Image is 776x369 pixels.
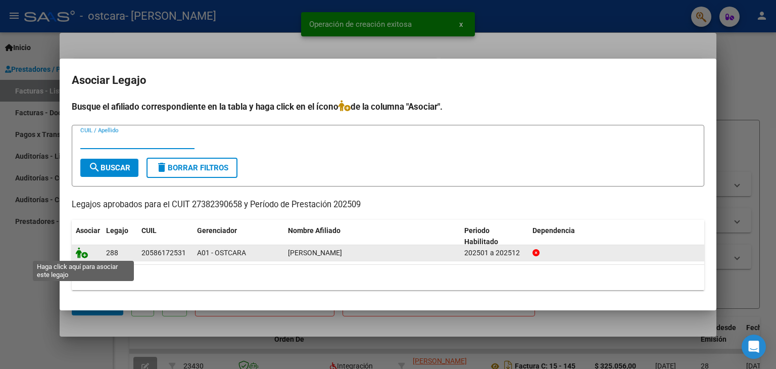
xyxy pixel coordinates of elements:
[156,163,228,172] span: Borrar Filtros
[80,159,138,177] button: Buscar
[106,226,128,235] span: Legajo
[72,100,704,113] h4: Busque el afiliado correspondiente en la tabla y haga click en el ícono de la columna "Asociar".
[197,249,246,257] span: A01 - OSTCARA
[106,249,118,257] span: 288
[72,220,102,253] datatable-header-cell: Asociar
[102,220,137,253] datatable-header-cell: Legajo
[284,220,460,253] datatable-header-cell: Nombre Afiliado
[532,226,575,235] span: Dependencia
[464,226,498,246] span: Periodo Habilitado
[76,226,100,235] span: Asociar
[72,265,704,290] div: 1 registros
[141,247,186,259] div: 20586172531
[288,226,341,235] span: Nombre Afiliado
[137,220,193,253] datatable-header-cell: CUIL
[147,158,237,178] button: Borrar Filtros
[72,71,704,90] h2: Asociar Legajo
[528,220,705,253] datatable-header-cell: Dependencia
[141,226,157,235] span: CUIL
[464,247,524,259] div: 202501 a 202512
[88,161,101,173] mat-icon: search
[156,161,168,173] mat-icon: delete
[460,220,528,253] datatable-header-cell: Periodo Habilitado
[197,226,237,235] span: Gerenciador
[72,199,704,211] p: Legajos aprobados para el CUIT 27382390658 y Período de Prestación 202509
[288,249,342,257] span: TREJO MATHEO BENJAMIN
[742,335,766,359] div: Open Intercom Messenger
[88,163,130,172] span: Buscar
[193,220,284,253] datatable-header-cell: Gerenciador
